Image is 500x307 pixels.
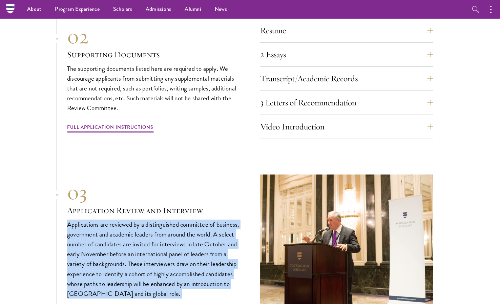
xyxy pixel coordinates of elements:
[67,220,240,299] p: Applications are reviewed by a distinguished committee of business, government and academic leade...
[260,70,433,87] button: Transcript/Academic Records
[260,119,433,135] button: Video Introduction
[67,24,240,49] div: 02
[67,180,240,205] div: 03
[67,123,153,134] a: Full Application Instructions
[67,205,240,216] h3: Application Review and Interview
[260,46,433,63] button: 2 Essays
[67,49,240,60] h3: Supporting Documents
[260,22,433,39] button: Resume
[260,95,433,111] button: 3 Letters of Recommendation
[67,64,240,113] p: The supporting documents listed here are required to apply. We discourage applicants from submitt...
